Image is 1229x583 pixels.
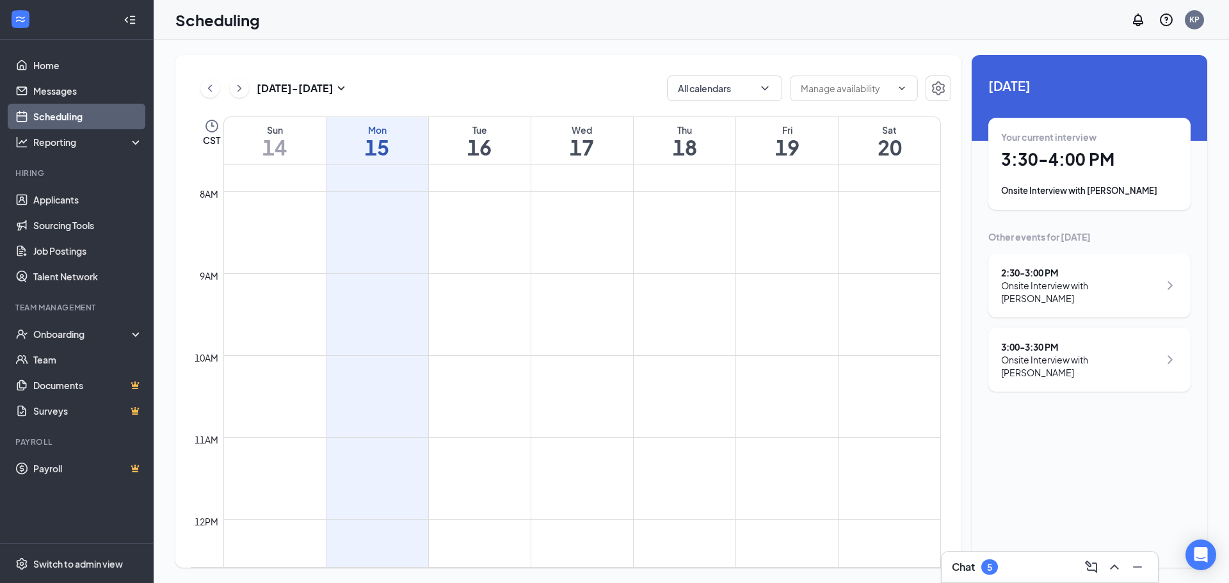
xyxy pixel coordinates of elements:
h1: 14 [224,136,326,158]
a: Messages [33,78,143,104]
div: Team Management [15,302,140,313]
a: September 18, 2025 [634,117,735,164]
a: September 20, 2025 [839,117,940,164]
svg: Notifications [1130,12,1146,28]
button: ChevronLeft [200,79,220,98]
div: Mon [326,124,428,136]
a: Team [33,347,143,372]
svg: Analysis [15,136,28,148]
h1: 19 [736,136,838,158]
svg: ChevronRight [1162,278,1178,293]
div: 10am [192,351,221,365]
h1: 18 [634,136,735,158]
a: Job Postings [33,238,143,264]
div: 9am [197,269,221,283]
a: September 17, 2025 [531,117,633,164]
h1: Scheduling [175,9,260,31]
a: PayrollCrown [33,456,143,481]
a: Scheduling [33,104,143,129]
a: September 19, 2025 [736,117,838,164]
a: September 16, 2025 [429,117,531,164]
a: September 14, 2025 [224,117,326,164]
svg: Clock [204,118,220,134]
a: Sourcing Tools [33,212,143,238]
div: Onsite Interview with [PERSON_NAME] [1001,353,1159,379]
a: Talent Network [33,264,143,289]
svg: ChevronLeft [204,81,216,96]
div: Wed [531,124,633,136]
svg: Settings [15,557,28,570]
div: 12pm [192,515,221,529]
div: Thu [634,124,735,136]
div: Other events for [DATE] [988,230,1191,243]
svg: ChevronDown [897,83,907,93]
div: Onsite Interview with [PERSON_NAME] [1001,184,1178,197]
h1: 20 [839,136,940,158]
div: Sat [839,124,940,136]
input: Manage availability [801,81,892,95]
svg: ComposeMessage [1084,559,1099,575]
div: Payroll [15,436,140,447]
a: Applicants [33,187,143,212]
div: Your current interview [1001,131,1178,143]
a: Home [33,52,143,78]
span: CST [203,134,220,147]
div: Fri [736,124,838,136]
svg: ChevronDown [759,82,771,95]
h3: Chat [952,560,975,574]
button: ChevronRight [230,79,249,98]
svg: Settings [931,81,946,96]
h1: 16 [429,136,531,158]
div: Reporting [33,136,143,148]
h1: 3:30 - 4:00 PM [1001,148,1178,170]
div: Hiring [15,168,140,179]
h1: 17 [531,136,633,158]
button: Minimize [1127,557,1148,577]
div: Switch to admin view [33,557,123,570]
a: September 15, 2025 [326,117,428,164]
h1: 15 [326,136,428,158]
div: 5 [987,562,992,573]
button: ChevronUp [1104,557,1125,577]
h3: [DATE] - [DATE] [257,81,333,95]
svg: SmallChevronDown [333,81,349,96]
div: Open Intercom Messenger [1185,539,1216,570]
svg: WorkstreamLogo [14,13,27,26]
button: ComposeMessage [1081,557,1102,577]
button: All calendarsChevronDown [667,76,782,101]
div: 8am [197,187,221,201]
svg: ChevronRight [233,81,246,96]
a: DocumentsCrown [33,372,143,398]
div: 3:00 - 3:30 PM [1001,340,1159,353]
div: Onsite Interview with [PERSON_NAME] [1001,279,1159,305]
div: KP [1189,14,1200,25]
svg: Minimize [1130,559,1145,575]
div: 11am [192,433,221,447]
svg: QuestionInfo [1159,12,1174,28]
a: SurveysCrown [33,398,143,424]
svg: ChevronUp [1107,559,1122,575]
div: 2:30 - 3:00 PM [1001,266,1159,279]
svg: UserCheck [15,328,28,340]
svg: Collapse [124,13,136,26]
svg: ChevronRight [1162,352,1178,367]
div: Tue [429,124,531,136]
div: Sun [224,124,326,136]
div: Onboarding [33,328,132,340]
span: [DATE] [988,76,1191,95]
button: Settings [926,76,951,101]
